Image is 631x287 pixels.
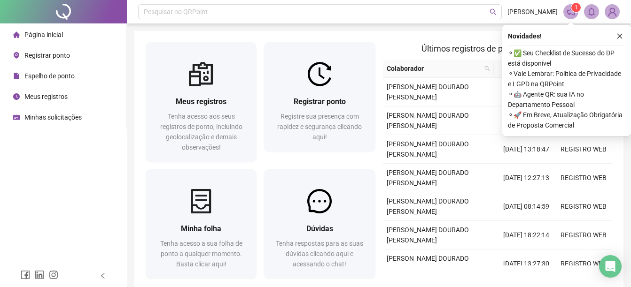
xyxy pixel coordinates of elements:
span: clock-circle [13,93,20,100]
span: notification [567,8,575,16]
sup: 1 [571,3,581,12]
span: Minha folha [181,224,221,233]
span: Colaborador [387,63,481,74]
span: Registrar ponto [24,52,70,59]
span: ⚬ 🚀 Em Breve, Atualização Obrigatória de Proposta Comercial [508,110,625,130]
span: home [13,31,20,38]
td: [DATE] 13:27:30 [498,249,555,278]
span: Página inicial [24,31,63,38]
td: REGISTRO WEB [555,164,612,192]
span: search [484,66,490,71]
span: Dúvidas [306,224,333,233]
th: Data/Hora [494,60,549,78]
span: [PERSON_NAME] DOURADO [PERSON_NAME] [387,112,469,129]
a: DúvidasTenha respostas para as suas dúvidas clicando aqui e acessando o chat! [264,169,375,279]
td: [DATE] 08:14:59 [498,192,555,221]
td: REGISTRO WEB [555,135,612,164]
span: close [616,33,623,39]
span: left [100,272,106,279]
td: [DATE] 18:22:14 [498,221,555,249]
img: 89611 [605,5,619,19]
td: REGISTRO WEB [555,192,612,221]
span: Novidades ! [508,31,542,41]
span: Tenha acesso a sua folha de ponto a qualquer momento. Basta clicar aqui! [160,240,242,268]
span: Últimos registros de ponto sincronizados [421,44,573,53]
span: Minhas solicitações [24,113,82,121]
td: REGISTRO WEB [555,249,612,278]
span: Meus registros [176,97,226,106]
td: [DATE] 18:02:49 [498,106,555,135]
a: Meus registrosTenha acesso aos seus registros de ponto, incluindo geolocalização e demais observa... [146,42,257,162]
span: Registrar ponto [294,97,346,106]
span: instagram [49,270,58,279]
span: environment [13,52,20,59]
span: [PERSON_NAME] DOURADO [PERSON_NAME] [387,140,469,158]
span: ⚬ 🤖 Agente QR: sua IA no Departamento Pessoal [508,89,625,110]
span: [PERSON_NAME] DOURADO [PERSON_NAME] [387,197,469,215]
span: ⚬ Vale Lembrar: Política de Privacidade e LGPD na QRPoint [508,68,625,89]
span: Meus registros [24,93,68,100]
span: Tenha respostas para as suas dúvidas clicando aqui e acessando o chat! [276,240,363,268]
span: search [483,61,492,76]
span: Data/Hora [498,63,538,74]
td: [DATE] 12:27:13 [498,164,555,192]
span: file [13,73,20,79]
span: [PERSON_NAME] DOURADO [PERSON_NAME] [387,255,469,272]
span: Registre sua presença com rapidez e segurança clicando aqui! [277,113,362,141]
span: facebook [21,270,30,279]
a: Registrar pontoRegistre sua presença com rapidez e segurança clicando aqui! [264,42,375,151]
span: [PERSON_NAME] [507,7,558,17]
td: REGISTRO WEB [555,221,612,249]
td: [DATE] 13:18:47 [498,135,555,164]
a: Minha folhaTenha acesso a sua folha de ponto a qualquer momento. Basta clicar aqui! [146,169,257,279]
span: [PERSON_NAME] DOURADO [PERSON_NAME] [387,226,469,244]
span: Espelho de ponto [24,72,75,80]
div: Open Intercom Messenger [599,255,622,278]
span: linkedin [35,270,44,279]
span: Tenha acesso aos seus registros de ponto, incluindo geolocalização e demais observações! [160,113,242,151]
span: search [490,8,497,15]
span: [PERSON_NAME] DOURADO [PERSON_NAME] [387,83,469,101]
span: bell [587,8,596,16]
td: [DATE] 12:58:54 [498,78,555,106]
span: [PERSON_NAME] DOURADO [PERSON_NAME] [387,169,469,187]
span: schedule [13,114,20,121]
span: 1 [575,4,578,11]
span: ⚬ ✅ Seu Checklist de Sucesso do DP está disponível [508,48,625,68]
